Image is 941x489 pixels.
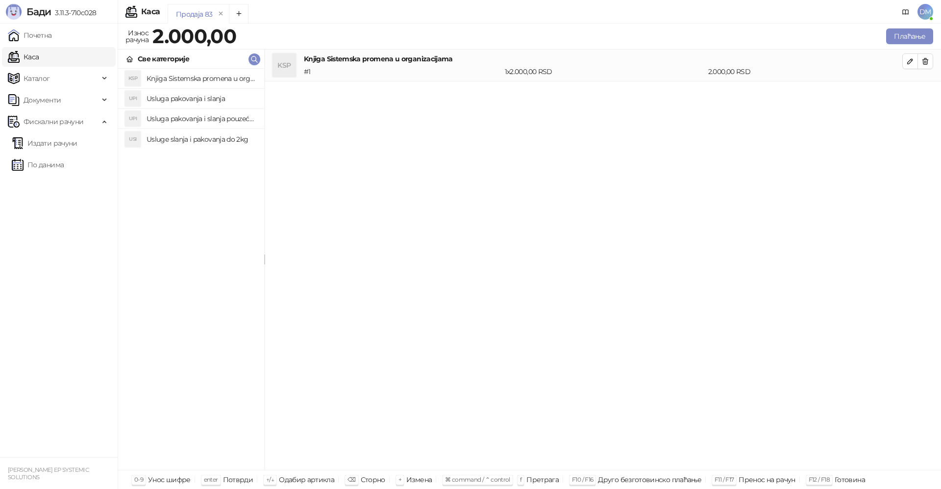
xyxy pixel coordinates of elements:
div: Унос шифре [148,473,191,486]
span: ⌫ [347,476,355,483]
div: 2.000,00 RSD [706,66,904,77]
div: Потврди [223,473,253,486]
div: KSP [125,71,141,86]
div: Сторно [361,473,385,486]
span: enter [204,476,218,483]
div: 1 x 2.000,00 RSD [503,66,706,77]
h4: Usluge slanja i pakovanja do 2kg [147,131,256,147]
div: Каса [141,8,160,16]
div: USI [125,131,141,147]
span: 3.11.3-710c028 [51,8,96,17]
span: 0-9 [134,476,143,483]
span: Документи [24,90,61,110]
a: Документација [898,4,914,20]
strong: 2.000,00 [152,24,236,48]
a: Издати рачуни [12,133,77,153]
span: F11 / F17 [715,476,734,483]
img: Logo [6,4,22,20]
div: # 1 [302,66,503,77]
small: [PERSON_NAME] EP SYSTEMIC SOLUTIONS [8,466,89,481]
div: Износ рачуна [124,26,150,46]
div: Пренос на рачун [739,473,795,486]
div: Одабир артикла [279,473,334,486]
div: KSP [272,53,296,77]
button: remove [215,10,227,18]
span: DM [917,4,933,20]
span: + [398,476,401,483]
span: Каталог [24,69,50,88]
div: Готовина [835,473,865,486]
a: Почетна [8,26,52,45]
span: F10 / F16 [572,476,593,483]
h4: Usluga pakovanja i slanja [147,91,256,106]
span: f [520,476,521,483]
div: UPI [125,111,141,127]
div: Продаја 83 [176,9,213,20]
h4: Knjiga Sistemska promena u organizacijama [304,53,902,64]
a: По данима [12,155,64,175]
div: grid [118,69,264,470]
div: Измена [406,473,432,486]
button: Плаћање [886,28,933,44]
button: Add tab [229,4,248,24]
span: Фискални рачуни [24,112,83,131]
h4: Knjiga Sistemska promena u organizacijama [147,71,256,86]
div: Претрага [526,473,559,486]
span: Бади [26,6,51,18]
a: Каса [8,47,39,67]
div: UPI [125,91,141,106]
h4: Usluga pakovanja i slanja pouzećem [147,111,256,127]
div: Све категорије [138,53,189,64]
span: ⌘ command / ⌃ control [445,476,510,483]
span: ↑/↓ [266,476,274,483]
div: Друго безготовинско плаћање [598,473,701,486]
span: F12 / F18 [809,476,830,483]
